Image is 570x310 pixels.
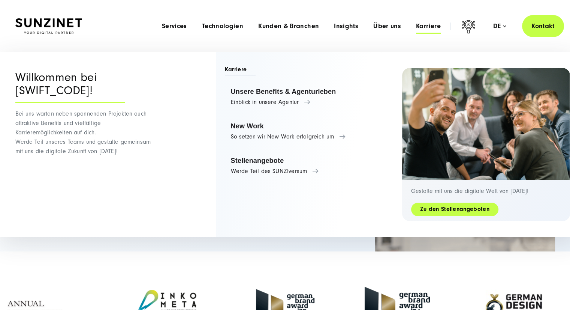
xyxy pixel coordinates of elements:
[15,71,125,103] div: Willkommen bei [SWIFT_CODE]!
[15,18,82,34] img: SUNZINET Full Service Digital Agentur
[225,152,384,180] a: Stellenangebote Werde Teil des SUNZIversum
[334,23,358,30] a: Insights
[258,23,319,30] a: Kunden & Branchen
[416,23,441,30] a: Karriere
[202,23,243,30] a: Technologien
[411,187,561,195] p: Gestalte mit uns die digitale Welt von [DATE]!
[225,83,384,111] a: Unsere Benefits & Agenturleben Einblick in unsere Agentur
[522,15,564,37] a: Kontakt
[15,109,156,156] p: Bei uns warten neben spannenden Projekten auch attraktive Benefits und vielfältige Karrieremöglic...
[373,23,401,30] a: Über uns
[225,117,384,146] a: New Work So setzen wir New Work erfolgreich um
[402,68,570,180] img: Digitalagentur und Internetagentur SUNZINET: 2 Frauen 3 Männer, die ein Selfie machen bei
[162,23,187,30] a: Services
[411,205,498,214] a: Zu den Stellenangeboten
[225,65,256,76] span: Karriere
[493,23,506,30] div: de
